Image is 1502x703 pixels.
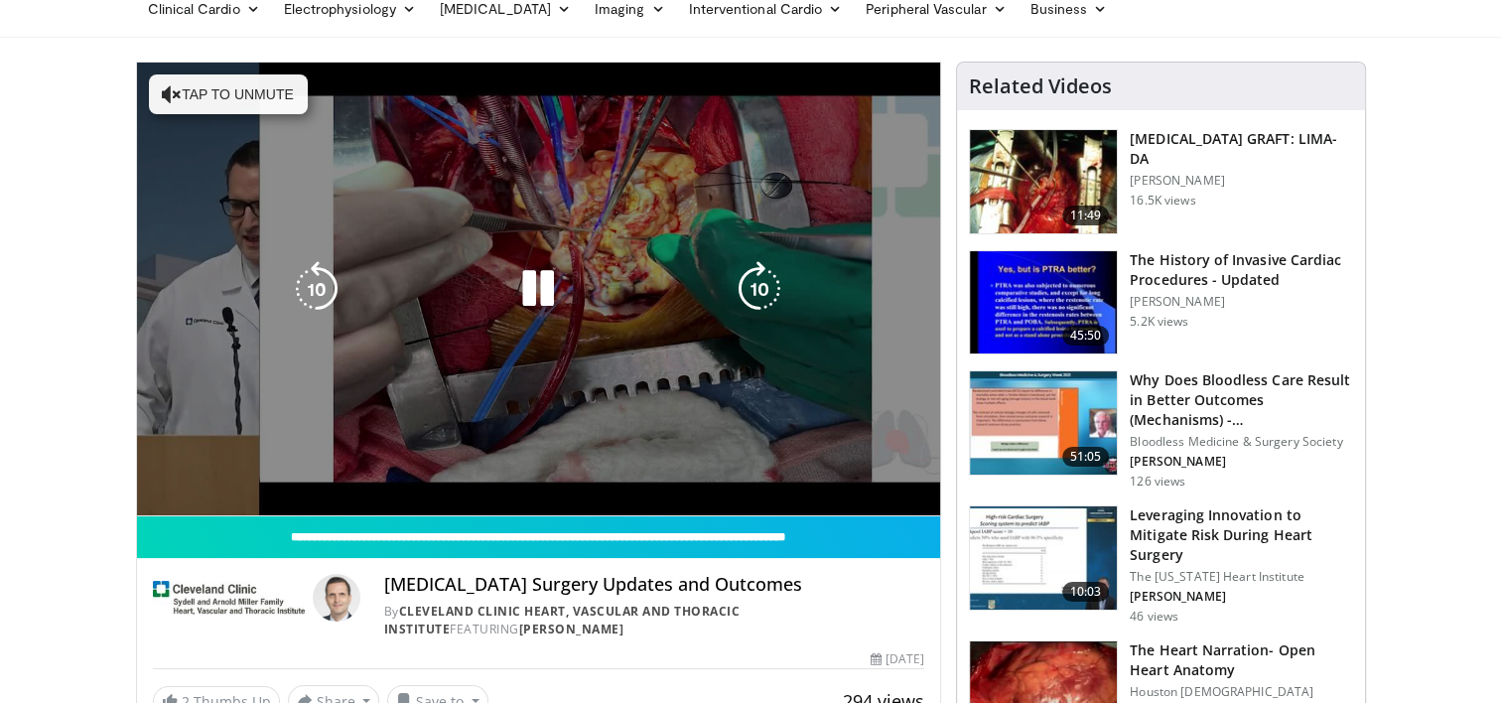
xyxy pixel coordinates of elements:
[1130,454,1353,470] p: [PERSON_NAME]
[1130,294,1353,310] p: [PERSON_NAME]
[384,574,924,596] h4: [MEDICAL_DATA] Surgery Updates and Outcomes
[1130,370,1353,430] h3: Why Does Bloodless Care Result in Better Outcomes (Mechanisms) - [PERSON_NAME]…
[153,574,305,622] img: Cleveland Clinic Heart, Vascular and Thoracic Institute
[1130,173,1353,189] p: [PERSON_NAME]
[149,74,308,114] button: Tap to unmute
[1130,609,1178,625] p: 46 views
[969,74,1112,98] h4: Related Videos
[384,603,924,638] div: By FEATURING
[1130,569,1353,585] p: The [US_STATE] Heart Institute
[1130,129,1353,169] h3: [MEDICAL_DATA] GRAFT: LIMA-DA
[1130,589,1353,605] p: [PERSON_NAME]
[1062,326,1110,346] span: 45:50
[969,250,1353,355] a: 45:50 The History of Invasive Cardiac Procedures - Updated [PERSON_NAME] 5.2K views
[519,621,624,637] a: [PERSON_NAME]
[969,370,1353,490] a: 51:05 Why Does Bloodless Care Result in Better Outcomes (Mechanisms) - [PERSON_NAME]… Bloodless M...
[969,129,1353,234] a: 11:49 [MEDICAL_DATA] GRAFT: LIMA-DA [PERSON_NAME] 16.5K views
[1130,193,1195,209] p: 16.5K views
[313,574,360,622] img: Avatar
[970,251,1117,354] img: 1d453f88-8103-4e95-8810-9435d5cda4fd.150x105_q85_crop-smart_upscale.jpg
[969,505,1353,625] a: 10:03 Leveraging Innovation to Mitigate Risk During Heart Surgery The [US_STATE] Heart Institute ...
[1130,314,1188,330] p: 5.2K views
[137,63,941,516] video-js: Video Player
[1062,206,1110,225] span: 11:49
[1130,250,1353,290] h3: The History of Invasive Cardiac Procedures - Updated
[1062,582,1110,602] span: 10:03
[1130,505,1353,565] h3: Leveraging Innovation to Mitigate Risk During Heart Surgery
[970,506,1117,610] img: 322618b2-9566-4957-8540-9e3ce39ff3f9.150x105_q85_crop-smart_upscale.jpg
[871,650,924,668] div: [DATE]
[384,603,741,637] a: Cleveland Clinic Heart, Vascular and Thoracic Institute
[970,130,1117,233] img: feAgcbrvkPN5ynqH4xMDoxOjA4MTsiGN.150x105_q85_crop-smart_upscale.jpg
[1130,640,1353,680] h3: The Heart Narration- Open Heart Anatomy
[1062,447,1110,467] span: 51:05
[1130,474,1185,490] p: 126 views
[970,371,1117,475] img: e6cd85c4-3055-4ffc-a5ab-b84f6b76fa62.150x105_q85_crop-smart_upscale.jpg
[1130,434,1353,450] p: Bloodless Medicine & Surgery Society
